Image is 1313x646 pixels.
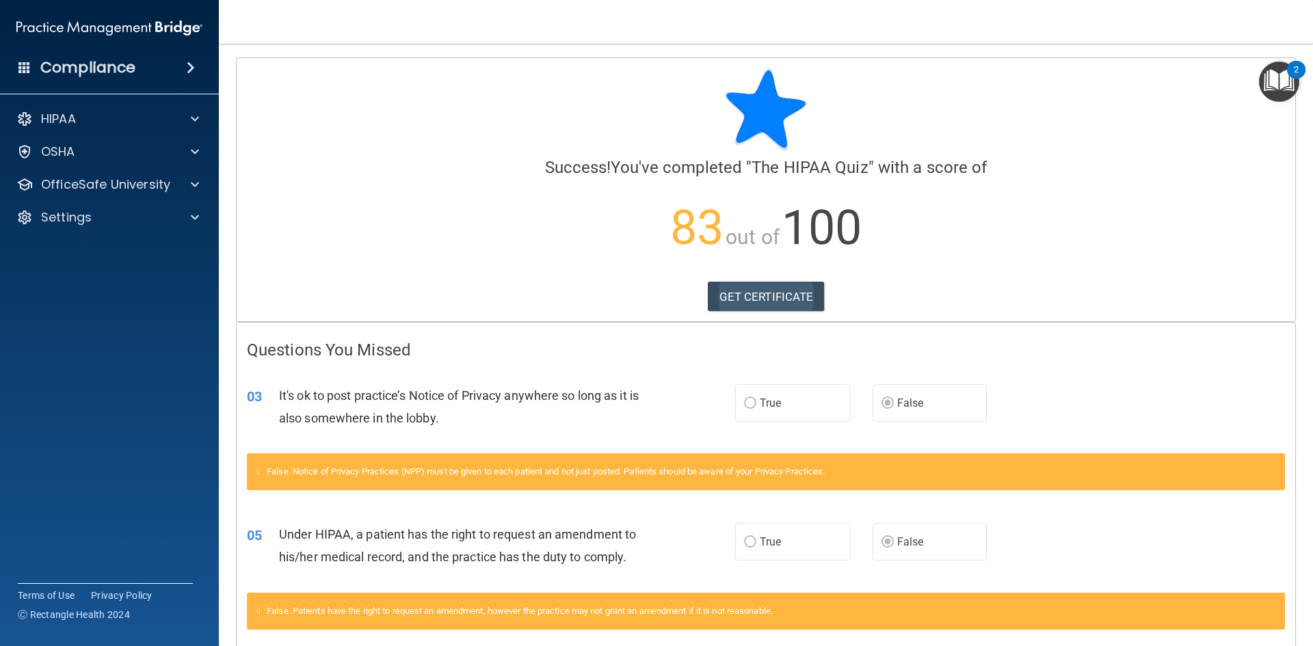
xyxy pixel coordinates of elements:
span: 100 [782,200,862,256]
span: True [760,535,781,548]
a: Terms of Use [18,589,75,602]
span: It's ok to post practice’s Notice of Privacy anywhere so long as it is also somewhere in the lobby. [279,388,639,425]
input: True [744,399,756,409]
p: HIPAA [41,111,76,127]
div: 2 [1294,70,1299,88]
h4: Compliance [40,58,135,77]
span: False [897,535,924,548]
p: OfficeSafe University [41,176,170,193]
span: Ⓒ Rectangle Health 2024 [18,608,130,621]
p: Settings [41,209,92,226]
span: False. Patients have the right to request an amendment, however the practice may not grant an ame... [267,606,773,616]
p: OSHA [41,144,75,160]
img: blue-star-rounded.9d042014.png [725,68,807,150]
input: True [744,537,756,548]
span: False. Notice of Privacy Practices (NPP) must be given to each patient and not just posted. Patie... [267,466,825,476]
a: OfficeSafe University [16,176,199,193]
span: 83 [670,200,724,256]
a: HIPAA [16,111,199,127]
a: GET CERTIFICATE [708,282,825,312]
span: False [897,396,924,409]
span: out of [726,225,780,249]
span: The HIPAA Quiz [752,158,868,177]
img: PMB logo [16,14,202,42]
span: 05 [247,527,262,543]
h4: Questions You Missed [247,341,1285,359]
a: Privacy Policy [91,589,152,602]
span: Under HIPAA, a patient has the right to request an amendment to his/her medical record, and the p... [279,527,636,564]
span: 03 [247,388,262,405]
span: Success! [545,158,611,177]
a: Settings [16,209,199,226]
h4: You've completed " " with a score of [247,159,1285,176]
input: False [881,537,894,548]
input: False [881,399,894,409]
a: OSHA [16,144,199,160]
span: True [760,396,781,409]
button: Open Resource Center, 2 new notifications [1259,62,1299,102]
